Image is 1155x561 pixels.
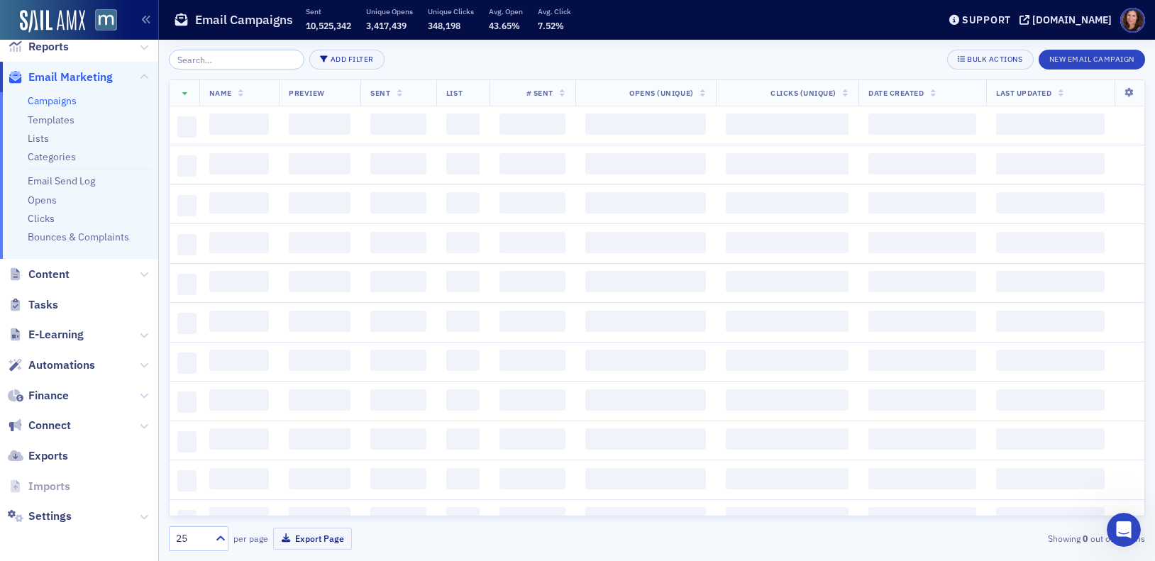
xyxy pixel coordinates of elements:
a: Exports [8,448,68,464]
span: ‌ [209,311,270,332]
a: E-Learning [8,327,84,343]
a: Tasks [8,297,58,313]
div: Redirect an Event to a 3rd Party URL [21,409,263,435]
span: ‌ [370,311,426,332]
span: ‌ [996,468,1105,489]
span: Tasks [28,297,58,313]
span: Sent [370,88,390,98]
span: ‌ [209,153,270,174]
span: ‌ [446,507,480,528]
img: logo [28,27,89,50]
p: Unique Clicks [428,6,474,16]
span: ‌ [585,468,706,489]
button: Tickets [142,431,213,487]
span: I uploaded the materials. I asked [PERSON_NAME] to try earlier and she couldn't, but I'll see if ... [63,201,813,212]
span: Content [28,267,70,282]
span: ‌ [370,507,426,528]
button: Export Page [273,528,352,550]
span: ‌ [446,192,480,213]
span: ‌ [209,192,270,213]
div: Close [244,23,270,48]
span: Reports [28,39,69,55]
span: ‌ [370,428,426,450]
span: ‌ [499,428,565,450]
div: Status: All Systems Operational [57,321,255,336]
span: ‌ [585,232,706,253]
span: # Sent [526,88,553,98]
button: Search for help [21,375,263,404]
span: ‌ [289,153,350,174]
a: View Homepage [85,9,117,33]
a: Categories [28,150,76,163]
span: ‌ [868,350,976,371]
a: Automations [8,357,95,373]
a: Imports [8,479,70,494]
span: ‌ [585,350,706,371]
span: ‌ [209,350,270,371]
img: Profile image for Aidan [206,23,234,51]
div: [DOMAIN_NAME] [1032,13,1112,26]
span: ‌ [996,192,1105,213]
a: Reports [8,39,69,55]
span: ‌ [585,113,706,135]
span: ‌ [370,153,426,174]
span: 3,417,439 [366,20,407,31]
span: ‌ [289,468,350,489]
span: ‌ [868,389,976,411]
span: ‌ [585,153,706,174]
span: Tickets [160,466,195,476]
span: ‌ [289,192,350,213]
span: ‌ [585,428,706,450]
span: ‌ [446,428,480,450]
span: E-Learning [28,327,84,343]
span: ‌ [726,232,849,253]
span: ‌ [726,350,849,371]
a: Content [8,267,70,282]
span: ‌ [370,232,426,253]
span: ‌ [370,468,426,489]
span: ‌ [996,232,1105,253]
span: 43.65% [489,20,520,31]
p: Sent [306,6,351,16]
span: 348,198 [428,20,460,31]
span: ‌ [996,153,1105,174]
span: ‌ [726,113,849,135]
button: [DOMAIN_NAME] [1019,15,1117,25]
p: How can we help? [28,125,255,149]
span: 10,525,342 [306,20,351,31]
span: ‌ [996,507,1105,528]
div: Showing out of items [829,532,1145,545]
span: ‌ [499,232,565,253]
a: Bounces & Complaints [28,230,129,243]
span: ‌ [370,113,426,135]
span: ‌ [446,232,480,253]
span: ‌ [370,389,426,411]
button: Add Filter [309,50,385,70]
span: ‌ [177,116,197,138]
span: Search for help [29,382,115,397]
a: Campaigns [28,94,77,107]
span: ‌ [499,311,565,332]
span: Home [19,466,51,476]
span: ‌ [996,271,1105,292]
div: • 13h ago [148,214,194,229]
a: Clicks [28,212,55,225]
button: Bulk Actions [947,50,1033,70]
span: ‌ [499,192,565,213]
a: Email Marketing [8,70,113,85]
span: Email Marketing [28,70,113,85]
span: ‌ [499,271,565,292]
span: ‌ [499,153,565,174]
span: Exports [28,448,68,464]
span: Opens (Unique) [629,88,693,98]
span: ‌ [868,311,976,332]
strong: 0 [1081,532,1090,545]
span: ‌ [177,470,197,491]
span: ‌ [289,271,350,292]
a: Email Send Log [28,174,95,187]
div: We'll be back online [DATE] [29,275,237,290]
span: ‌ [209,113,270,135]
span: Settings [28,509,72,524]
span: ‌ [177,431,197,452]
span: ‌ [209,428,270,450]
